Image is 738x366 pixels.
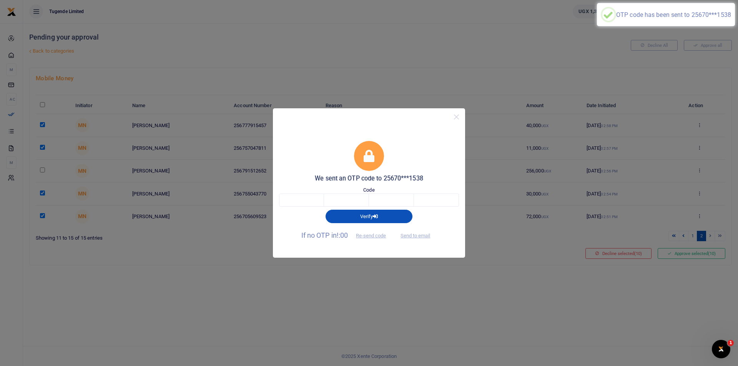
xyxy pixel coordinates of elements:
[279,175,459,182] h5: We sent an OTP code to 25670***1538
[451,111,462,123] button: Close
[728,340,734,346] span: 1
[337,231,348,239] span: !:00
[712,340,730,358] iframe: Intercom live chat
[363,186,374,194] label: Code
[616,11,731,18] div: OTP code has been sent to 25670***1538
[326,210,412,223] button: Verify
[301,231,393,239] span: If no OTP in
